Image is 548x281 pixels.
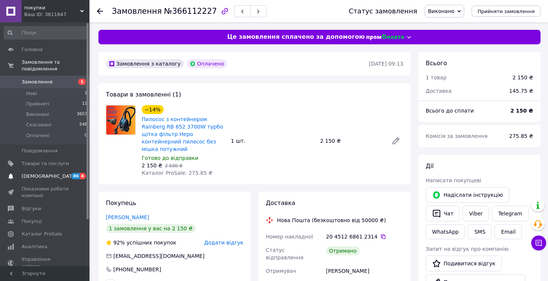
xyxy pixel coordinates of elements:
[77,111,87,118] span: 3657
[426,256,502,271] a: Подивитися відгук
[531,236,546,250] button: Чат з покупцем
[326,233,403,240] div: 20 4512 6861 2314
[106,91,181,98] span: Товари в замовленні (1)
[24,11,89,18] div: Ваш ID: 3611847
[22,173,77,180] span: [DEMOGRAPHIC_DATA]
[22,59,89,72] span: Замовлення та повідомлення
[82,101,87,107] span: 11
[426,224,465,239] a: WhatsApp
[266,247,303,261] span: Статус відправлення
[22,160,69,167] span: Товари та послуги
[204,240,243,246] span: Додати відгук
[26,90,37,97] span: Нові
[510,108,533,114] b: 2 150 ₴
[187,59,227,68] div: Оплачено
[22,231,62,237] span: Каталог ProSale
[142,105,164,114] div: −14%
[106,105,135,135] img: Пилосос з контейнером Rainberg RB 652 3700W турбо щітка фільтр Неро контейнерний пилесос без мішк...
[85,90,87,97] span: 1
[426,177,481,183] span: Написати покупцеві
[426,246,508,252] span: Запит на відгук про компанію
[113,253,205,259] span: [EMAIL_ADDRESS][DOMAIN_NAME]
[468,224,492,239] button: SMS
[113,266,162,273] div: [PHONE_NUMBER]
[275,217,388,224] div: Нова Пошта (безкоштовно від 50000 ₴)
[4,26,88,40] input: Пошук
[113,240,125,246] span: 92%
[22,256,69,269] span: Управління сайтом
[142,116,223,152] a: Пилосос з контейнером Rainberg RB 652 3700W турбо щітка фільтр Неро контейнерний пилесос без мішк...
[228,136,317,146] div: 1 шт.
[495,224,522,239] button: Email
[266,234,313,240] span: Номер накладної
[26,101,49,107] span: Прийняті
[22,186,69,199] span: Показники роботи компанії
[142,155,198,161] span: Готово до відправки
[165,163,182,168] span: 2 500 ₴
[22,205,41,212] span: Відгуки
[426,162,434,170] span: Дії
[164,7,217,16] span: №366112227
[97,7,103,15] div: Повернутися назад
[478,9,535,14] span: Прийняти замовлення
[142,162,162,168] span: 2 150 ₴
[26,111,49,118] span: Виконані
[78,79,86,85] span: 1
[24,4,80,11] span: покупки
[505,83,538,99] div: 145.75 ₴
[106,224,196,233] div: 1 замовлення у вас на 2 150 ₴
[426,88,451,94] span: Доставка
[26,121,51,128] span: Скасовані
[463,206,489,221] a: Viber
[509,133,533,139] span: 275.85 ₴
[472,6,541,17] button: Прийняти замовлення
[79,121,87,128] span: 548
[22,218,42,225] span: Покупці
[142,170,212,176] span: Каталог ProSale: 275.85 ₴
[227,33,365,41] span: Це замовлення сплачено за допомогою
[426,187,509,203] button: Надіслати інструкцію
[106,199,136,206] span: Покупець
[369,61,403,67] time: [DATE] 09:13
[426,75,447,80] span: 1 товар
[426,60,447,67] span: Всього
[22,243,47,250] span: Аналітика
[426,206,460,221] button: Чат
[349,7,417,15] div: Статус замовлення
[85,132,87,139] span: 0
[326,246,360,255] div: Отримано
[426,108,474,114] span: Всього до сплати
[426,133,488,139] span: Комісія за замовлення
[106,239,176,246] div: успішних покупок
[266,268,296,274] span: Отримувач
[26,132,50,139] span: Оплачені
[112,7,162,16] span: Замовлення
[22,79,53,85] span: Замовлення
[22,148,58,154] span: Повідомлення
[22,46,42,53] span: Головна
[513,74,533,81] div: 2 150 ₴
[317,136,385,146] div: 2 150 ₴
[492,206,529,221] a: Telegram
[80,173,86,179] span: 4
[325,264,405,278] div: [PERSON_NAME]
[106,214,149,220] a: [PERSON_NAME]
[71,173,80,179] span: 86
[388,133,403,148] a: Редагувати
[428,8,454,14] span: Виконано
[266,199,295,206] span: Доставка
[106,59,184,68] div: Замовлення з каталогу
